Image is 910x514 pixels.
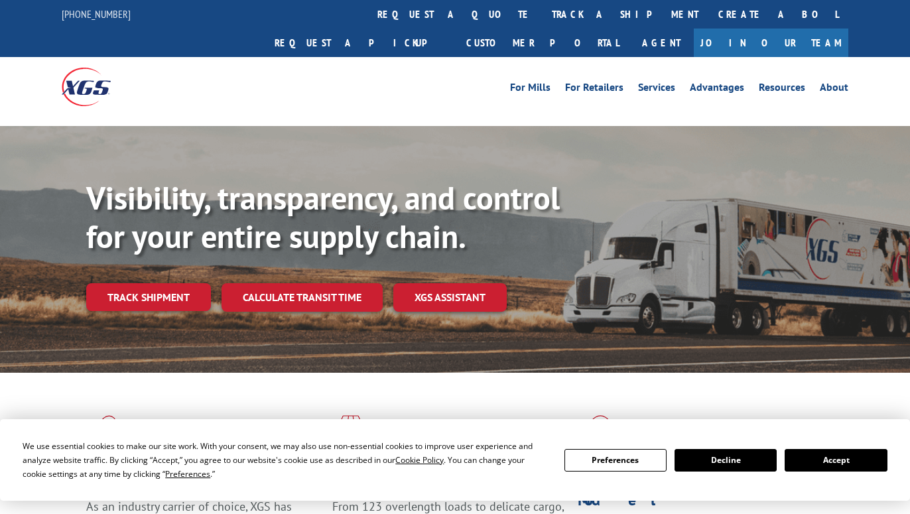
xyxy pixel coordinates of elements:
a: Resources [759,82,805,97]
a: Agent [629,29,694,57]
img: xgs-icon-total-supply-chain-intelligence-red [86,415,127,450]
a: For Mills [510,82,551,97]
a: Request a pickup [265,29,456,57]
img: xgs-icon-flagship-distribution-model-red [578,415,623,450]
a: Services [638,82,675,97]
a: About [820,82,848,97]
img: xgs-icon-focused-on-flooring-red [332,415,363,450]
a: Advantages [690,82,744,97]
div: We use essential cookies to make our site work. With your consent, we may also use non-essential ... [23,439,548,481]
b: Visibility, transparency, and control for your entire supply chain. [86,177,560,257]
a: Track shipment [86,283,211,311]
span: Preferences [165,468,210,480]
button: Accept [785,449,887,472]
span: Cookie Policy [395,454,444,466]
a: Customer Portal [456,29,629,57]
a: Join Our Team [694,29,848,57]
a: For Retailers [565,82,623,97]
a: XGS ASSISTANT [393,283,507,312]
button: Decline [675,449,777,472]
a: Calculate transit time [222,283,383,312]
button: Preferences [564,449,667,472]
a: [PHONE_NUMBER] [62,7,131,21]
